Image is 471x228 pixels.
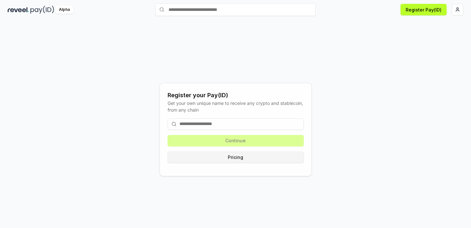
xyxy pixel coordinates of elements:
[30,6,54,14] img: pay_id
[168,91,304,100] div: Register your Pay(ID)
[8,6,29,14] img: reveel_dark
[55,6,73,14] div: Alpha
[401,4,447,15] button: Register Pay(ID)
[168,152,304,163] button: Pricing
[168,100,304,113] div: Get your own unique name to receive any crypto and stablecoin, from any chain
